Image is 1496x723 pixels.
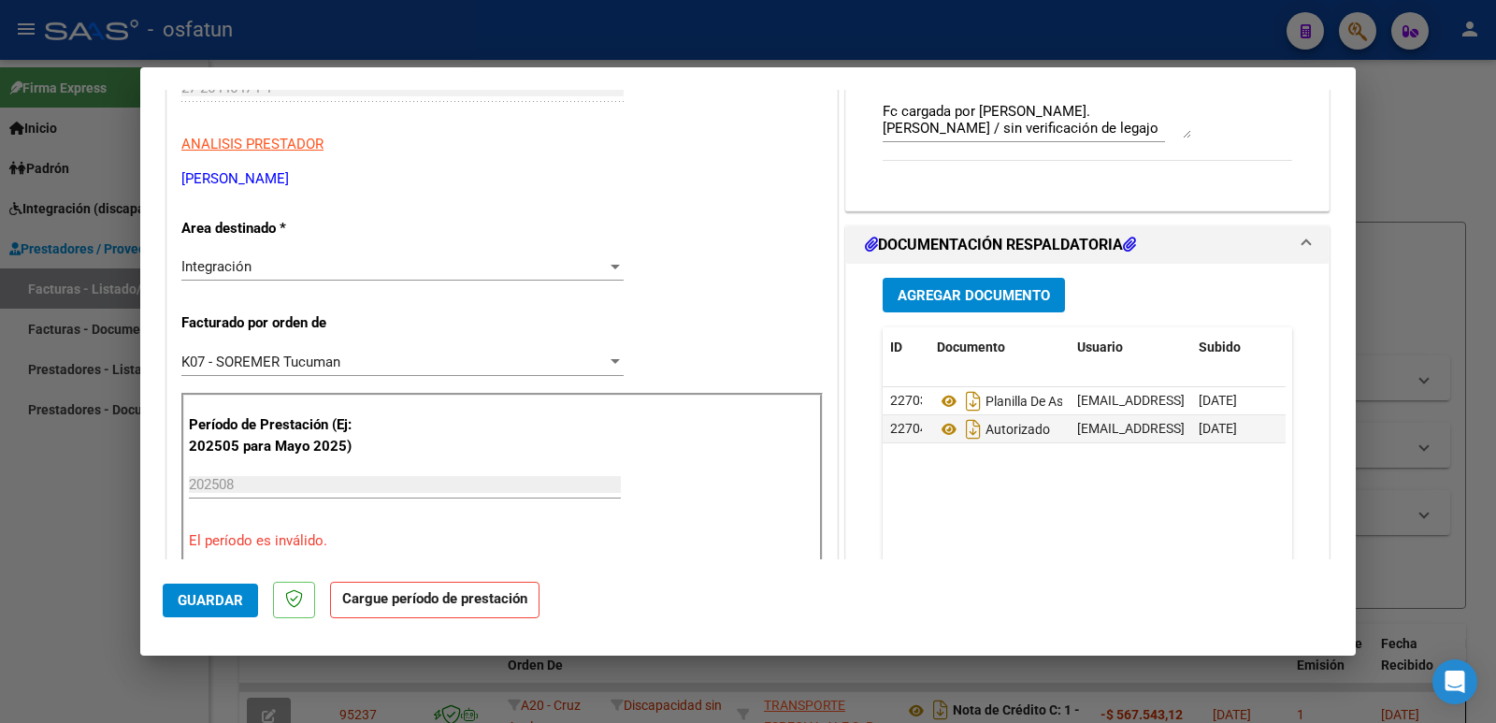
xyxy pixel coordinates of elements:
[883,327,929,368] datatable-header-cell: ID
[1199,421,1237,436] span: [DATE]
[1077,393,1474,408] span: [EMAIL_ADDRESS][DOMAIN_NAME] - [PERSON_NAME] Del: Tucuman
[1199,340,1241,354] span: Subido
[181,168,823,190] p: [PERSON_NAME]
[181,312,374,334] p: Facturado por orden de
[890,393,928,408] span: 22703
[937,340,1005,354] span: Documento
[189,414,377,456] p: Período de Prestación (Ej: 202505 para Mayo 2025)
[929,327,1070,368] datatable-header-cell: Documento
[1191,327,1285,368] datatable-header-cell: Subido
[1077,421,1474,436] span: [EMAIL_ADDRESS][DOMAIN_NAME] - [PERSON_NAME] Del: Tucuman
[846,226,1329,264] mat-expansion-panel-header: DOCUMENTACIÓN RESPALDATORIA
[865,234,1136,256] h1: DOCUMENTACIÓN RESPALDATORIA
[937,394,1115,409] span: Planilla De Asistencias
[846,264,1329,652] div: DOCUMENTACIÓN RESPALDATORIA
[1077,340,1123,354] span: Usuario
[330,582,539,618] strong: Cargue período de prestación
[961,414,985,444] i: Descargar documento
[181,354,340,370] span: K07 - SOREMER Tucuman
[890,421,928,436] span: 22704
[1285,327,1378,368] datatable-header-cell: Acción
[189,530,815,552] p: El período es inválido.
[1070,327,1191,368] datatable-header-cell: Usuario
[890,340,902,354] span: ID
[181,136,324,152] span: ANALISIS PRESTADOR
[1199,393,1237,408] span: [DATE]
[178,592,243,609] span: Guardar
[1432,659,1477,704] div: Open Intercom Messenger
[937,422,1050,437] span: Autorizado
[181,258,252,275] span: Integración
[181,218,374,239] p: Area destinado *
[163,584,258,617] button: Guardar
[883,278,1065,312] button: Agregar Documento
[898,287,1050,304] span: Agregar Documento
[961,386,985,416] i: Descargar documento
